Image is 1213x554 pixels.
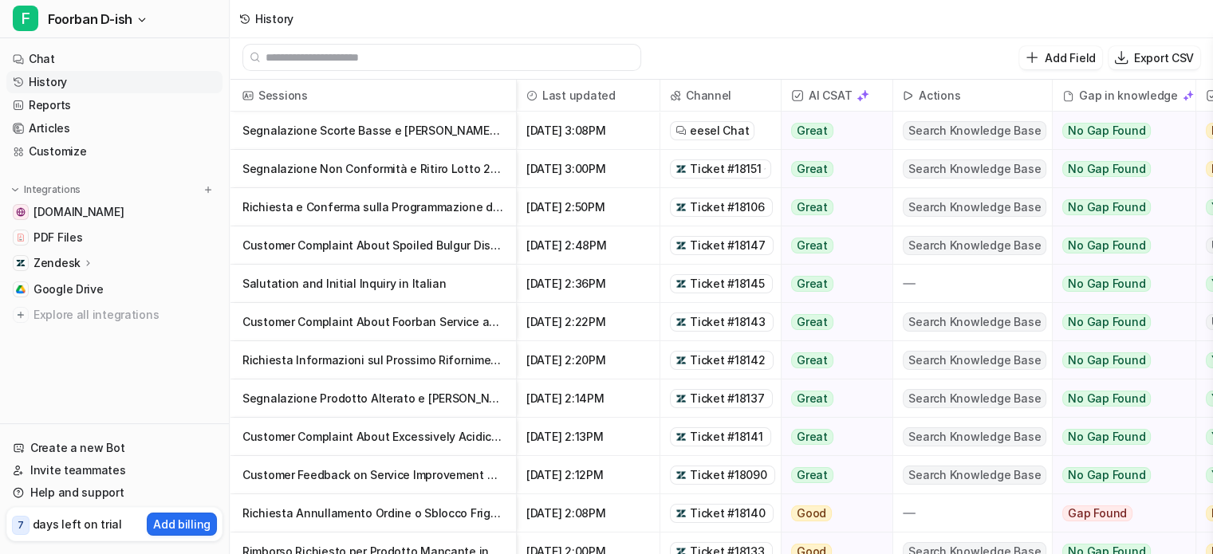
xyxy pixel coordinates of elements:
[791,391,833,407] span: Great
[6,459,223,481] a: Invite teammates
[1062,161,1151,177] span: No Gap Found
[903,121,1046,140] span: Search Knowledge Base
[903,389,1046,408] span: Search Knowledge Base
[782,379,883,418] button: Great
[10,184,21,195] img: expand menu
[203,184,214,195] img: menu_add.svg
[675,352,768,368] a: Ticket #18142
[782,418,883,456] button: Great
[1053,303,1183,341] button: No Gap Found
[791,467,833,483] span: Great
[33,255,81,271] p: Zendesk
[782,112,883,150] button: Great
[791,238,833,253] span: Great
[675,161,766,177] a: Ticket #18151
[690,238,765,253] span: Ticket #18147
[690,467,766,483] span: Ticket #18090
[1053,112,1183,150] button: No Gap Found
[153,516,211,532] p: Add billing
[690,352,765,368] span: Ticket #18142
[675,431,687,442] img: zendesk
[523,341,653,379] span: [DATE] 2:20PM
[16,258,26,268] img: Zendesk
[1053,188,1183,226] button: No Gap Found
[782,188,883,226] button: Great
[6,117,223,139] a: Articles
[242,494,503,532] p: Richiesta Annullamento Ordine o Sblocco Frigorifero Dopo Acquisto
[16,207,26,217] img: www.foorban.com
[16,233,26,242] img: PDF Files
[1053,418,1183,456] button: No Gap Found
[690,505,765,521] span: Ticket #18140
[6,140,223,163] a: Customize
[675,316,687,328] img: zendesk
[242,112,503,150] p: Segnalazione Scorte Basse e [PERSON_NAME] Smart Fridge [PERSON_NAME]
[33,204,124,220] span: [DOMAIN_NAME]
[523,265,653,303] span: [DATE] 2:36PM
[675,508,687,519] img: zendesk
[782,226,883,265] button: Great
[675,240,687,251] img: zendesk
[903,198,1046,217] span: Search Knowledge Base
[242,265,503,303] p: Salutation and Initial Inquiry in Italian
[242,418,503,456] p: Customer Complaint About Excessively Acidic Bulgur Dish and Request for Support
[782,265,883,303] button: Great
[523,494,653,532] span: [DATE] 2:08PM
[791,429,833,445] span: Great
[782,494,883,532] button: Good
[675,238,768,253] a: Ticket #18147
[1053,226,1183,265] button: No Gap Found
[903,312,1046,332] span: Search Knowledge Base
[675,391,767,407] a: Ticket #18137
[33,302,216,328] span: Explore all integrations
[675,355,687,366] img: zendesk
[33,516,122,532] p: days left on trial
[675,278,687,289] img: zendesk
[6,481,223,504] a: Help and support
[523,303,653,341] span: [DATE] 2:22PM
[903,351,1046,370] span: Search Knowledge Base
[242,150,503,188] p: Segnalazione Non Conformità e Ritiro Lotto 2058 Tortino di Patate e Scamorza
[675,163,687,175] img: zendesk
[13,6,38,31] span: F
[1134,49,1194,66] p: Export CSV
[242,341,503,379] p: Richiesta Informazioni sul Prossimo Rifornimento del Foorban [PERSON_NAME]
[675,314,768,330] a: Ticket #18143
[1019,46,1101,69] button: Add Field
[236,80,510,112] span: Sessions
[791,314,833,330] span: Great
[1053,150,1183,188] button: No Gap Found
[919,80,960,112] h2: Actions
[523,418,653,456] span: [DATE] 2:13PM
[690,429,762,445] span: Ticket #18141
[16,285,26,294] img: Google Drive
[6,437,223,459] a: Create a new Bot
[675,393,687,404] img: zendesk
[1062,505,1132,521] span: Gap Found
[1053,265,1183,303] button: No Gap Found
[523,150,653,188] span: [DATE] 3:00PM
[242,379,503,418] p: Segnalazione Prodotto Alterato e [PERSON_NAME]
[6,48,223,70] a: Chat
[6,201,223,223] a: www.foorban.com[DOMAIN_NAME]
[903,159,1046,179] span: Search Knowledge Base
[6,182,85,198] button: Integrations
[791,505,832,521] span: Good
[1053,494,1183,532] button: Gap Found
[791,123,833,139] span: Great
[675,429,766,445] a: Ticket #18141
[1053,341,1183,379] button: No Gap Found
[903,236,1046,255] span: Search Knowledge Base
[6,226,223,249] a: PDF FilesPDF Files
[675,276,767,292] a: Ticket #18145
[690,276,764,292] span: Ticket #18145
[1062,199,1151,215] span: No Gap Found
[675,202,687,213] img: zendesk
[147,513,217,536] button: Add billing
[523,112,653,150] span: [DATE] 3:08PM
[33,281,104,297] span: Google Drive
[1059,80,1189,112] div: Gap in knowledge
[33,230,82,246] span: PDF Files
[791,276,833,292] span: Great
[690,199,764,215] span: Ticket #18106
